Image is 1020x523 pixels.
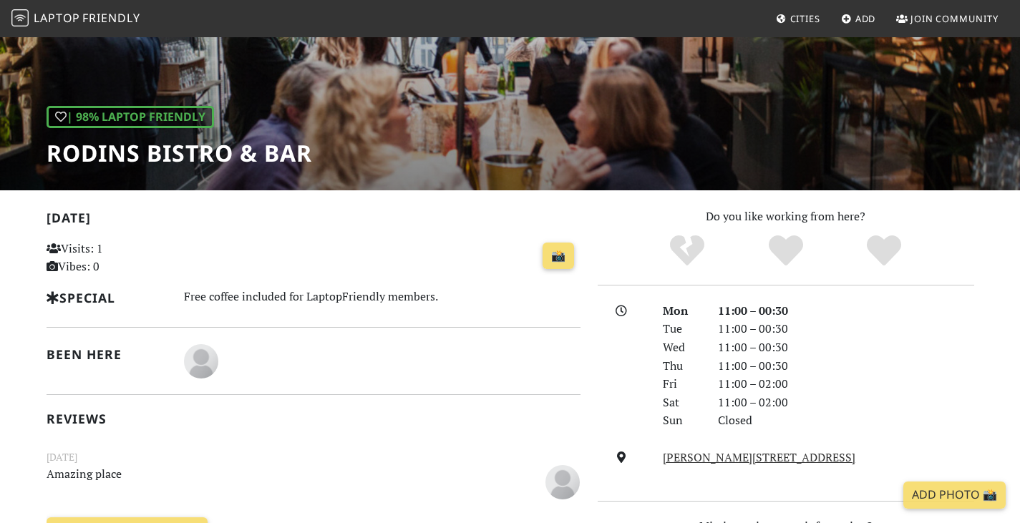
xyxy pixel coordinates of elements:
[654,411,709,430] div: Sun
[34,10,80,26] span: Laptop
[709,302,983,321] div: 11:00 – 00:30
[855,12,876,25] span: Add
[543,243,574,270] a: 📸
[38,449,589,465] small: [DATE]
[184,352,218,368] span: Arild Abrahamsen
[47,240,213,276] p: Visits: 1 Vibes: 0
[545,465,580,499] img: blank-535327c66bd565773addf3077783bbfce4b00ec00e9fd257753287c682c7fa38.png
[663,449,855,465] a: [PERSON_NAME][STREET_ADDRESS]
[82,10,140,26] span: Friendly
[709,375,983,394] div: 11:00 – 02:00
[903,482,1006,509] a: Add Photo 📸
[638,233,737,269] div: No
[47,411,581,426] h2: Reviews
[770,6,826,31] a: Cities
[709,394,983,412] div: 11:00 – 02:00
[654,394,709,412] div: Sat
[175,288,589,311] div: Free coffee included for LaptopFriendly members.
[835,233,933,269] div: Definitely!
[47,347,167,362] h2: Been here
[709,320,983,338] div: 11:00 – 00:30
[184,344,218,378] img: blank-535327c66bd565773addf3077783bbfce4b00ec00e9fd257753287c682c7fa38.png
[47,290,167,306] h2: Special
[835,6,882,31] a: Add
[47,210,581,231] h2: [DATE]
[11,6,140,31] a: LaptopFriendly LaptopFriendly
[709,357,983,376] div: 11:00 – 00:30
[38,465,497,497] p: Amazing place
[910,12,999,25] span: Join Community
[11,9,29,26] img: LaptopFriendly
[654,302,709,321] div: Mon
[654,338,709,357] div: Wed
[47,140,312,167] h1: Rodins Bistro & Bar
[709,338,983,357] div: 11:00 – 00:30
[890,6,1004,31] a: Join Community
[654,375,709,394] div: Fri
[545,473,580,489] span: Arild Abrahamsen
[709,411,983,430] div: Closed
[598,207,974,226] p: Do you like working from here?
[654,357,709,376] div: Thu
[737,233,835,269] div: Yes
[654,320,709,338] div: Tue
[790,12,820,25] span: Cities
[47,106,214,129] div: | 98% Laptop Friendly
